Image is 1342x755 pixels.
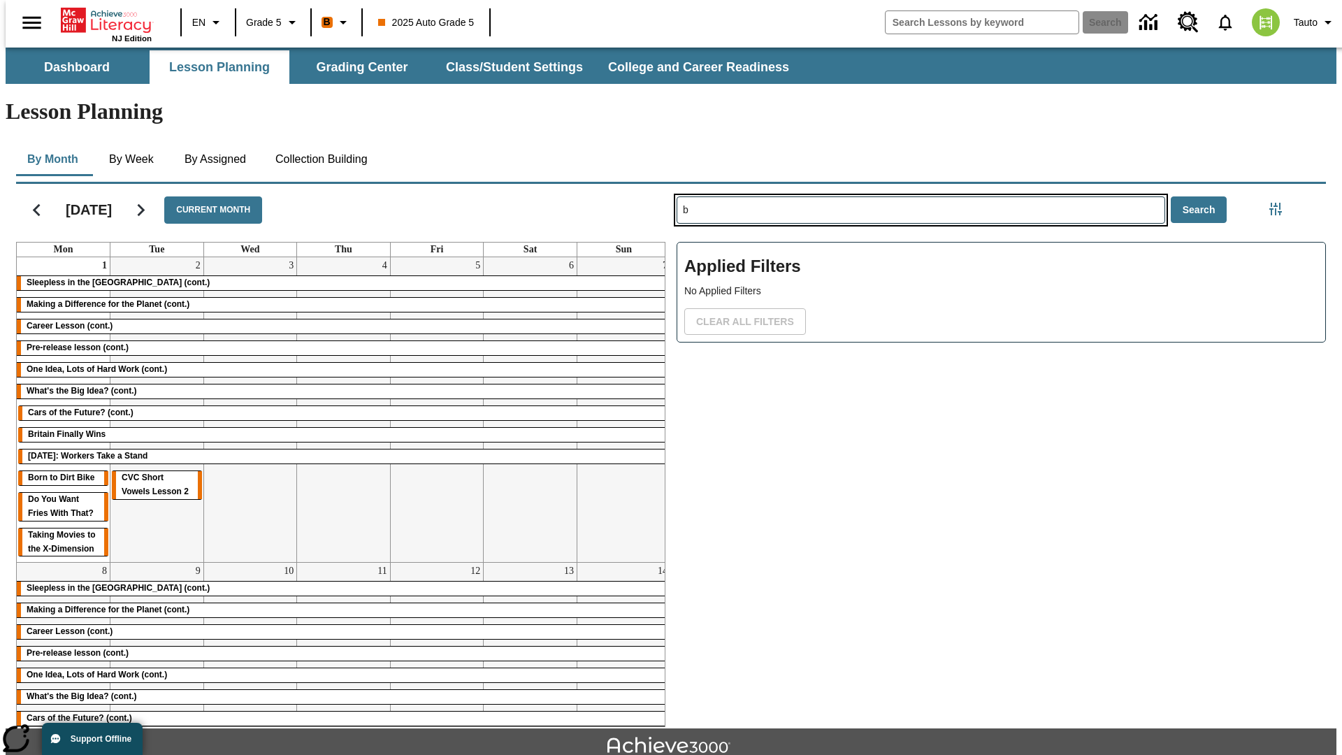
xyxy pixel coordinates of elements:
[28,408,134,417] span: Cars of the Future? (cont.)
[18,406,670,420] div: Cars of the Future? (cont.)
[264,143,379,176] button: Collection Building
[186,10,231,35] button: Language: EN, Select a language
[1169,3,1207,41] a: Resource Center, Will open in new tab
[428,243,447,257] a: Friday
[5,178,665,727] div: Calendar
[17,712,670,726] div: Cars of the Future? (cont.)
[577,257,670,563] td: September 7, 2025
[1171,196,1227,224] button: Search
[193,257,203,274] a: September 2, 2025
[484,257,577,563] td: September 6, 2025
[150,50,289,84] button: Lesson Planning
[27,605,189,614] span: Making a Difference for the Planet (cont.)
[27,626,113,636] span: Career Lesson (cont.)
[378,15,475,30] span: 2025 Auto Grade 5
[11,2,52,43] button: Open side menu
[246,15,282,30] span: Grade 5
[6,50,802,84] div: SubNavbar
[7,50,147,84] button: Dashboard
[521,243,540,257] a: Saturday
[27,583,210,593] span: Sleepless in the Animal Kingdom (cont.)
[18,450,669,463] div: Labor Day: Workers Take a Stand
[1207,4,1243,41] a: Notifications
[18,493,108,521] div: Do You Want Fries With That?
[27,691,137,701] span: What's the Big Idea? (cont.)
[684,250,1318,284] h2: Applied Filters
[561,563,577,580] a: September 13, 2025
[281,563,296,580] a: September 10, 2025
[28,494,94,518] span: Do You Want Fries With That?
[51,243,76,257] a: Monday
[6,99,1336,124] h1: Lesson Planning
[390,563,484,733] td: September 12, 2025
[27,648,129,658] span: Pre-release lesson (cont.)
[17,668,670,682] div: One Idea, Lots of Hard Work (cont.)
[316,10,357,35] button: Boost Class color is orange. Change class color
[435,50,594,84] button: Class/Student Settings
[18,471,108,485] div: Born to Dirt Bike
[17,647,670,661] div: Pre-release lesson (cont.)
[17,276,670,290] div: Sleepless in the Animal Kingdom (cont.)
[42,723,143,755] button: Support Offline
[324,13,331,31] span: B
[375,563,389,580] a: September 11, 2025
[597,50,800,84] button: College and Career Readiness
[19,192,55,228] button: Previous
[286,257,296,274] a: September 3, 2025
[1131,3,1169,42] a: Data Center
[1262,195,1290,223] button: Filters Side menu
[6,48,1336,84] div: SubNavbar
[16,143,89,176] button: By Month
[28,530,95,554] span: Taking Movies to the X-Dimension
[28,429,106,439] span: Britain Finally Wins
[18,528,108,556] div: Taking Movies to the X-Dimension
[660,257,670,274] a: September 7, 2025
[17,298,670,312] div: Making a Difference for the Planet (cont.)
[18,428,669,442] div: Britain Finally Wins
[61,6,152,34] a: Home
[203,563,297,733] td: September 10, 2025
[17,625,670,639] div: Career Lesson (cont.)
[1288,10,1342,35] button: Profile/Settings
[192,15,205,30] span: EN
[472,257,483,274] a: September 5, 2025
[28,473,94,482] span: Born to Dirt Bike
[886,11,1078,34] input: search field
[297,563,391,733] td: September 11, 2025
[17,341,670,355] div: Pre-release lesson (cont.)
[122,473,189,496] span: CVC Short Vowels Lesson 2
[27,364,167,374] span: One Idea, Lots of Hard Work (cont.)
[677,197,1164,223] input: Search Lessons By Keyword
[380,257,390,274] a: September 4, 2025
[390,257,484,563] td: September 5, 2025
[684,284,1318,299] p: No Applied Filters
[27,343,129,352] span: Pre-release lesson (cont.)
[566,257,577,274] a: September 6, 2025
[240,10,306,35] button: Grade: Grade 5, Select a grade
[655,563,670,580] a: September 14, 2025
[27,299,189,309] span: Making a Difference for the Planet (cont.)
[27,713,132,723] span: Cars of the Future? (cont.)
[27,386,137,396] span: What's the Big Idea? (cont.)
[665,178,1326,727] div: Search
[484,563,577,733] td: September 13, 2025
[66,201,112,218] h2: [DATE]
[238,243,262,257] a: Wednesday
[17,690,670,704] div: What's the Big Idea? (cont.)
[203,257,297,563] td: September 3, 2025
[17,257,110,563] td: September 1, 2025
[17,563,110,733] td: September 8, 2025
[27,670,167,679] span: One Idea, Lots of Hard Work (cont.)
[17,582,670,596] div: Sleepless in the Animal Kingdom (cont.)
[1252,8,1280,36] img: avatar image
[1243,4,1288,41] button: Select a new avatar
[146,243,167,257] a: Tuesday
[61,5,152,43] div: Home
[613,243,635,257] a: Sunday
[112,471,202,499] div: CVC Short Vowels Lesson 2
[297,257,391,563] td: September 4, 2025
[17,603,670,617] div: Making a Difference for the Planet (cont.)
[96,143,166,176] button: By Week
[17,319,670,333] div: Career Lesson (cont.)
[110,257,204,563] td: September 2, 2025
